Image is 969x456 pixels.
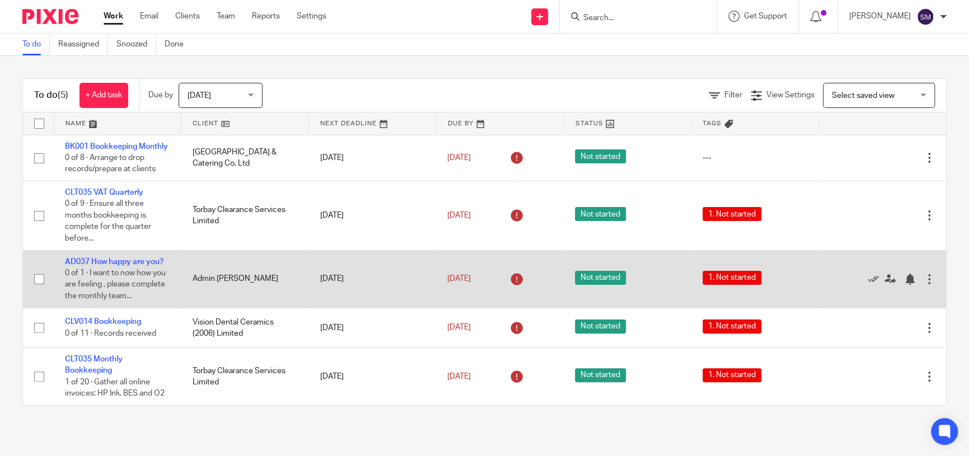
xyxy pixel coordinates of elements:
span: Not started [575,319,626,333]
span: 1. Not started [703,271,761,285]
a: Reports [252,11,280,22]
a: Clients [175,11,200,22]
p: Due by [148,90,173,101]
td: Vision Dental Ceramics (2006) Limited [181,308,309,347]
a: Team [217,11,235,22]
span: Not started [575,149,626,163]
span: [DATE] [447,211,471,219]
span: Select saved view [832,92,895,100]
img: Pixie [22,9,78,24]
span: (5) [58,91,68,100]
h1: To do [34,90,68,101]
span: Get Support [744,12,787,20]
span: View Settings [766,91,814,99]
span: 1. Not started [703,319,761,333]
span: [DATE] [447,324,471,332]
span: 1 of 20 · Gather all online invoices: HP Ink, BES and O2 [65,378,165,398]
td: [DATE] [308,250,436,308]
span: [DATE] [188,92,211,100]
span: [DATE] [447,154,471,162]
td: [GEOGRAPHIC_DATA] & Catering Co. Ltd [181,135,309,181]
td: Torbay Clearance Services Limited [181,181,309,250]
span: 0 of 9 · Ensure all three months bookkeeping is complete for the quarter before... [65,200,151,243]
a: AD037 How happy are you? [65,258,163,266]
td: Torbay Clearance Services Limited [181,348,309,405]
a: BK001 Bookkeeping Monthly [65,143,168,151]
span: [DATE] [447,275,471,283]
span: Not started [575,368,626,382]
span: 1. Not started [703,368,761,382]
div: --- [703,152,808,163]
img: svg%3E [916,8,934,26]
td: Admin [PERSON_NAME] [181,250,309,308]
a: To do [22,34,50,55]
td: [DATE] [308,135,436,181]
a: CLV014 Bookkeeping [65,318,141,326]
span: 0 of 11 · Records received [65,330,156,337]
a: CLT035 Monthly Bookkeeping [65,355,123,374]
a: Snoozed [116,34,156,55]
span: Not started [575,271,626,285]
a: Done [165,34,192,55]
span: 0 of 8 · Arrange to drop records/prepare at clients [65,154,156,173]
input: Search [582,13,683,23]
td: [DATE] [308,181,436,250]
a: Email [140,11,158,22]
a: Reassigned [58,34,108,55]
span: Filter [724,91,742,99]
span: 1. Not started [703,207,761,221]
a: Mark as done [868,273,884,284]
span: 0 of 1 · I want to now how you are feeling , please complete the monthly team... [65,269,166,300]
a: Work [104,11,123,22]
td: [DATE] [308,308,436,347]
span: Tags [703,120,722,126]
span: [DATE] [447,373,471,380]
td: [DATE] [308,348,436,405]
a: Settings [297,11,326,22]
a: + Add task [79,83,128,108]
p: [PERSON_NAME] [849,11,911,22]
a: CLT035 VAT Quarterly [65,189,143,196]
span: Not started [575,207,626,221]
